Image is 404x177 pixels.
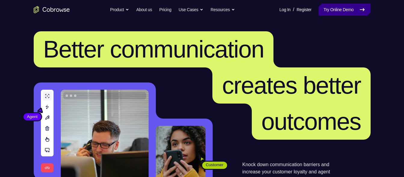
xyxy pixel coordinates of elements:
[136,4,152,16] a: About us
[110,4,129,16] button: Product
[179,4,203,16] button: Use Cases
[319,4,370,16] a: Try Online Demo
[279,4,291,16] a: Log In
[222,72,361,99] span: creates better
[211,4,235,16] button: Resources
[159,4,171,16] a: Pricing
[34,6,70,13] a: Go to the home page
[293,6,294,13] span: /
[43,36,264,63] span: Better communication
[261,108,361,135] span: outcomes
[297,4,311,16] a: Register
